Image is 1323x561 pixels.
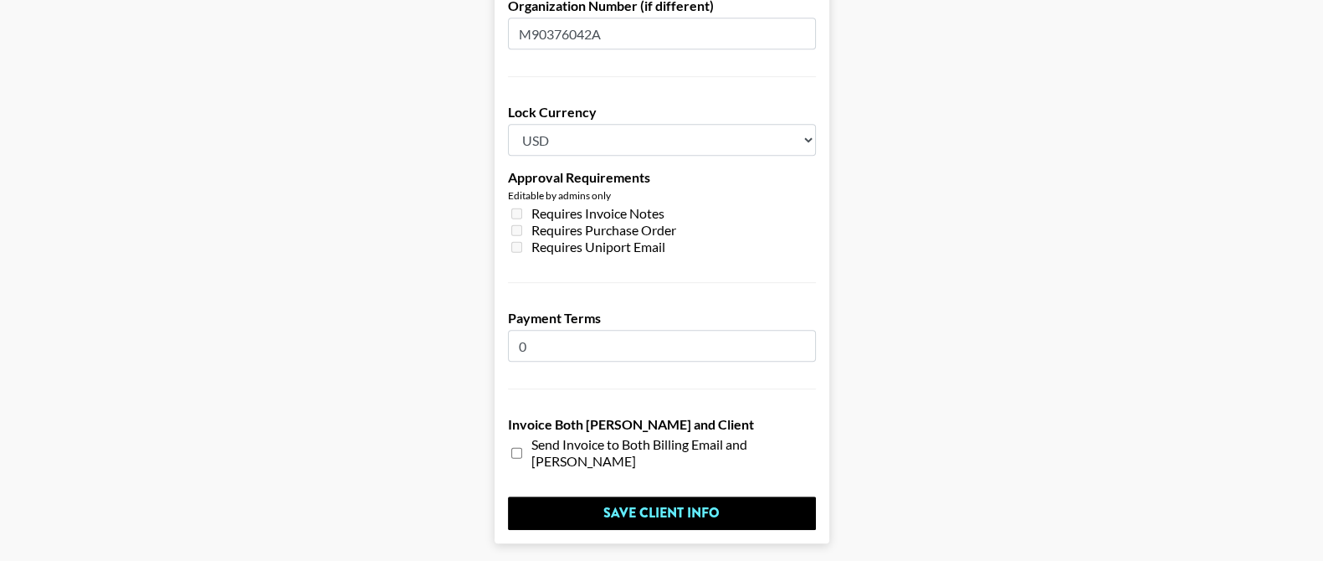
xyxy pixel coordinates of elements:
[531,205,664,222] span: Requires Invoice Notes
[508,169,816,186] label: Approval Requirements
[508,310,816,327] label: Payment Terms
[508,416,816,433] label: Invoice Both [PERSON_NAME] and Client
[531,436,816,470] span: Send Invoice to Both Billing Email and [PERSON_NAME]
[531,239,665,255] span: Requires Uniport Email
[508,104,816,121] label: Lock Currency
[531,222,676,239] span: Requires Purchase Order
[508,497,816,530] input: Save Client Info
[508,189,816,202] div: Editable by admins only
